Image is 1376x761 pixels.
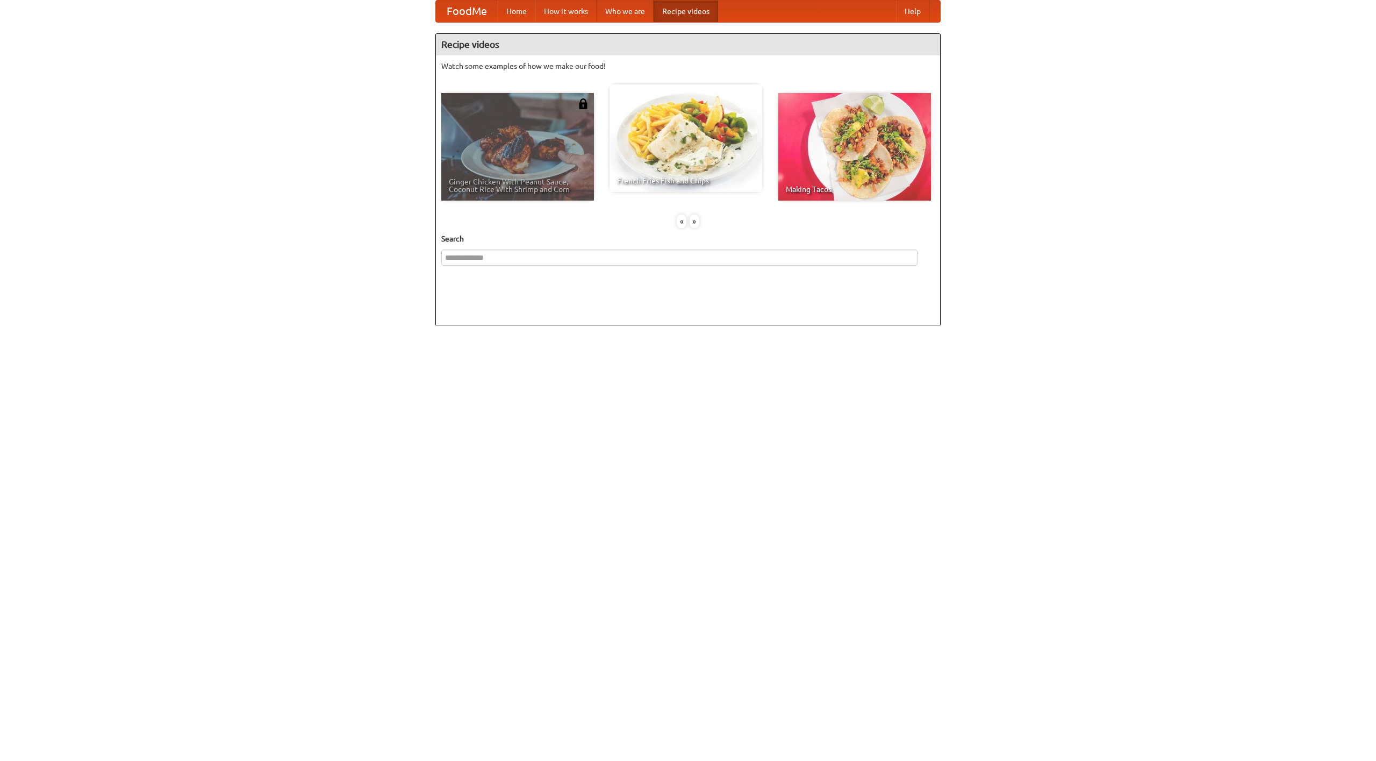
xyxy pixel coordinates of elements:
h4: Recipe videos [436,34,940,55]
a: Who we are [597,1,654,22]
a: French Fries Fish and Chips [610,84,762,192]
a: FoodMe [436,1,498,22]
img: 483408.png [578,98,589,109]
a: How it works [535,1,597,22]
p: Watch some examples of how we make our food! [441,61,935,72]
a: Making Tacos [778,93,931,201]
span: Making Tacos [786,186,923,193]
a: Home [498,1,535,22]
span: French Fries Fish and Chips [617,177,755,184]
h5: Search [441,233,935,244]
a: Recipe videos [654,1,718,22]
div: » [690,215,699,228]
div: « [677,215,686,228]
a: Help [896,1,929,22]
